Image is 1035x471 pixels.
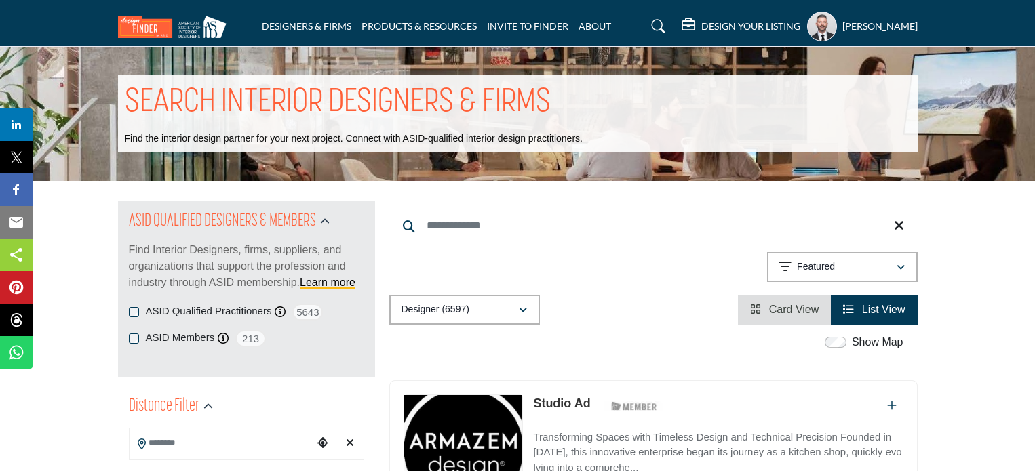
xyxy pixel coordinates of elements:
a: INVITE TO FINDER [487,20,568,32]
h1: SEARCH INTERIOR DESIGNERS & FIRMS [125,82,551,124]
div: Clear search location [340,429,360,458]
label: ASID Qualified Practitioners [146,304,272,319]
p: Find Interior Designers, firms, suppliers, and organizations that support the profession and indu... [129,242,364,291]
input: Search Keyword [389,209,918,242]
a: View Card [750,304,819,315]
h5: [PERSON_NAME] [842,20,918,33]
label: Show Map [852,334,903,350]
a: PRODUCTS & RESOURCES [362,20,477,32]
input: ASID Members checkbox [129,333,139,344]
h2: Distance Filter [129,394,199,419]
p: Studio Ad [533,394,590,413]
a: DESIGNERS & FIRMS [262,20,351,32]
li: List View [831,295,917,325]
a: Add To List [887,400,897,411]
p: Designer (6597) [402,303,469,316]
span: 5643 [292,304,323,321]
span: 213 [235,330,266,347]
span: List View [862,304,905,315]
h5: DESIGN YOUR LISTING [701,20,800,33]
button: Featured [767,252,918,282]
p: Find the interior design partner for your next project. Connect with ASID-qualified interior desi... [125,132,583,146]
li: Card View [738,295,831,325]
div: Choose your current location [313,429,333,458]
button: Designer (6597) [389,295,540,325]
h2: ASID QUALIFIED DESIGNERS & MEMBERS [129,209,316,234]
span: Card View [769,304,819,315]
a: ABOUT [579,20,611,32]
a: View List [843,304,905,315]
label: ASID Members [146,330,215,346]
a: Search [638,16,674,37]
button: Show hide supplier dropdown [807,12,837,41]
input: ASID Qualified Practitioners checkbox [129,307,139,317]
a: Studio Ad [533,396,590,410]
input: Search Location [130,430,313,456]
img: ASID Members Badge Icon [604,398,665,415]
p: Featured [797,260,835,274]
img: Site Logo [118,16,233,38]
div: DESIGN YOUR LISTING [682,18,800,35]
a: Learn more [300,277,355,288]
